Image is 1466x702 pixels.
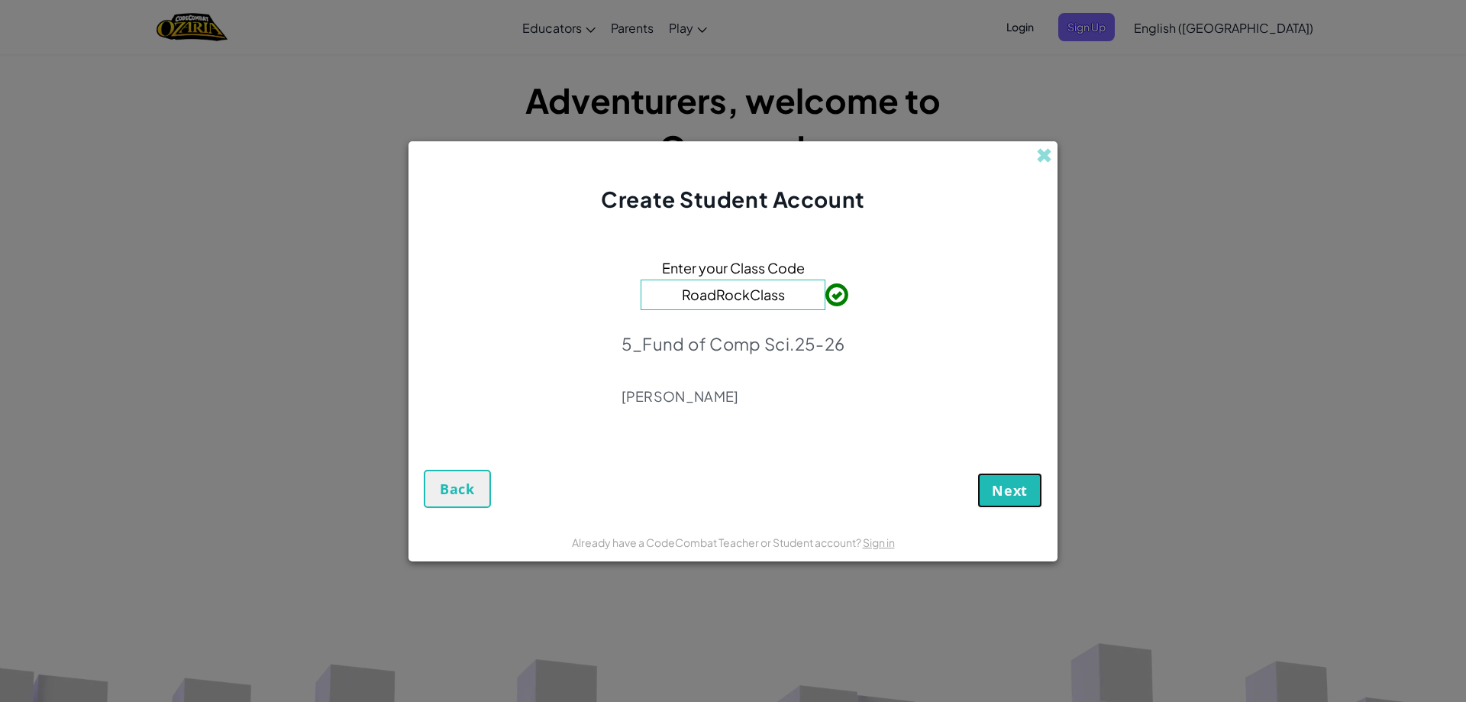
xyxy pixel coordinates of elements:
[992,481,1028,500] span: Next
[662,257,805,279] span: Enter your Class Code
[572,535,863,549] span: Already have a CodeCombat Teacher or Student account?
[622,387,845,406] p: [PERSON_NAME]
[863,535,895,549] a: Sign in
[601,186,864,212] span: Create Student Account
[622,333,845,354] p: 5_Fund of Comp Sci.25-26
[977,473,1042,508] button: Next
[440,480,475,498] span: Back
[424,470,491,508] button: Back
